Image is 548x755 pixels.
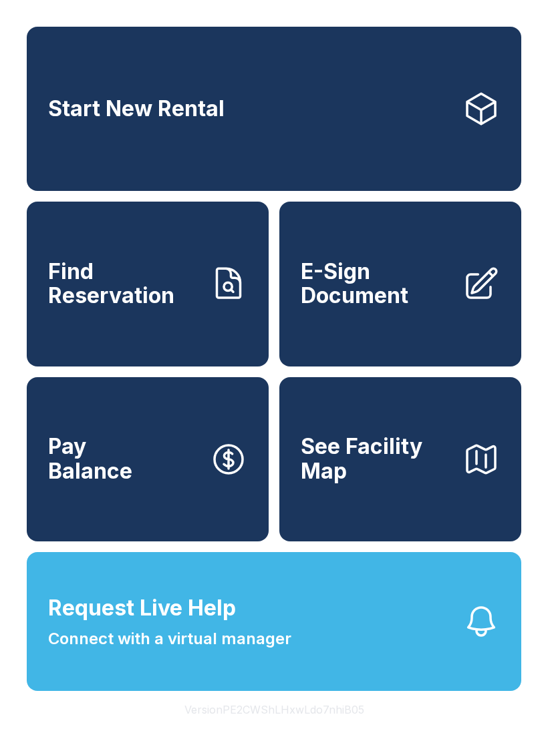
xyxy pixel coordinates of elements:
a: Start New Rental [27,27,521,191]
a: PayBalance [27,377,269,541]
button: Request Live HelpConnect with a virtual manager [27,552,521,691]
span: Start New Rental [48,97,225,121]
span: Connect with a virtual manager [48,627,291,651]
span: E-Sign Document [301,260,452,308]
span: See Facility Map [301,435,452,483]
button: VersionPE2CWShLHxwLdo7nhiB05 [174,691,375,728]
a: E-Sign Document [279,202,521,366]
span: Find Reservation [48,260,199,308]
a: Find Reservation [27,202,269,366]
span: Pay Balance [48,435,132,483]
span: Request Live Help [48,592,236,624]
button: See Facility Map [279,377,521,541]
